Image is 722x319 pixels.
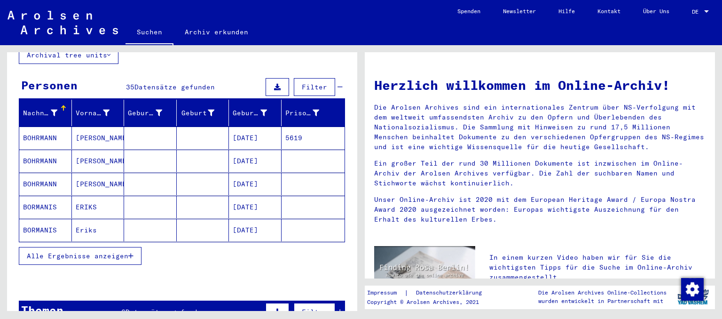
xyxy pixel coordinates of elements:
span: DE [692,8,702,15]
mat-cell: [PERSON_NAME] [72,150,125,172]
div: | [367,288,493,298]
mat-cell: BORMANIS [19,219,72,241]
div: Geburtsdatum [233,105,281,120]
mat-cell: [DATE] [229,219,282,241]
div: Prisoner # [285,108,320,118]
p: In einem kurzen Video haben wir für Sie die wichtigsten Tipps für die Suche im Online-Archiv zusa... [489,253,706,282]
a: Archiv erkunden [173,21,259,43]
a: Suchen [126,21,173,45]
div: Themen [21,302,63,319]
mat-cell: BORMANIS [19,196,72,218]
button: Archival tree units [19,46,118,64]
mat-header-cell: Geburt‏ [177,100,229,126]
div: Vorname [76,108,110,118]
p: wurden entwickelt in Partnerschaft mit [538,297,667,305]
img: yv_logo.png [675,285,711,309]
mat-cell: [PERSON_NAME] [72,173,125,195]
button: Filter [294,78,335,96]
div: Geburt‏ [180,108,215,118]
span: Filter [302,308,327,316]
mat-cell: BOHRMANN [19,173,72,195]
mat-cell: [DATE] [229,196,282,218]
span: 6 [121,308,126,316]
p: Ein großer Teil der rund 30 Millionen Dokumente ist inzwischen im Online-Archiv der Arolsen Archi... [374,159,706,188]
mat-cell: [DATE] [229,173,282,195]
mat-header-cell: Nachname [19,100,72,126]
mat-cell: [PERSON_NAME] [72,127,125,149]
mat-cell: BOHRMANN [19,150,72,172]
p: Die Arolsen Archives Online-Collections [538,288,667,297]
button: Alle Ergebnisse anzeigen [19,247,141,265]
mat-header-cell: Geburtsdatum [229,100,282,126]
mat-cell: Eriks [72,219,125,241]
span: Alle Ergebnisse anzeigen [27,252,128,260]
p: Die Arolsen Archives sind ein internationales Zentrum über NS-Verfolgung mit dem weltweit umfasse... [374,103,706,152]
mat-header-cell: Geburtsname [124,100,177,126]
mat-cell: BOHRMANN [19,127,72,149]
span: Filter [302,83,327,91]
mat-header-cell: Prisoner # [282,100,345,126]
mat-cell: [DATE] [229,127,282,149]
a: Impressum [367,288,404,298]
a: Datenschutzerklärung [408,288,493,298]
div: Geburtsname [128,105,176,120]
div: Nachname [23,105,71,120]
p: Copyright © Arolsen Archives, 2021 [367,298,493,306]
div: Geburtsdatum [233,108,267,118]
mat-cell: [DATE] [229,150,282,172]
img: video.jpg [374,246,475,301]
span: Datensätze gefunden [134,83,215,91]
div: Vorname [76,105,124,120]
div: Prisoner # [285,105,334,120]
span: Datensätze gefunden [126,308,206,316]
img: Zustimmung ändern [681,278,704,301]
p: Unser Online-Archiv ist 2020 mit dem European Heritage Award / Europa Nostra Award 2020 ausgezeic... [374,195,706,224]
div: Nachname [23,108,57,118]
h1: Herzlich willkommen im Online-Archiv! [374,75,706,95]
mat-header-cell: Vorname [72,100,125,126]
mat-cell: 5619 [282,127,345,149]
div: Personen [21,77,78,94]
div: Geburt‏ [180,105,229,120]
div: Geburtsname [128,108,162,118]
mat-cell: ERIKS [72,196,125,218]
img: Arolsen_neg.svg [8,11,118,34]
span: 35 [126,83,134,91]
